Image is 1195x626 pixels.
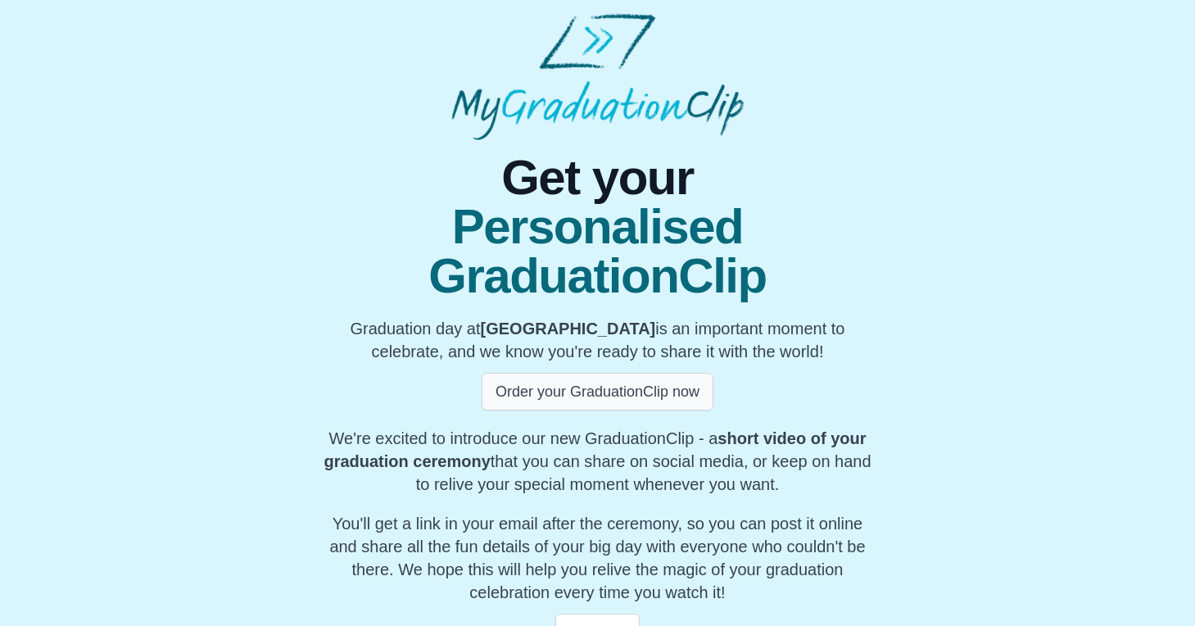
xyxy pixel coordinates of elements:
b: [GEOGRAPHIC_DATA] [481,320,656,338]
p: Graduation day at is an important moment to celebrate, and we know you're ready to share it with ... [319,317,877,363]
p: You'll get a link in your email after the ceremony, so you can post it online and share all the f... [319,512,877,604]
p: We're excited to introduce our new GraduationClip - a that you can share on social media, or keep... [319,427,877,496]
span: Get your [319,153,877,202]
span: Personalised GraduationClip [319,202,877,301]
button: Order your GraduationClip now [482,373,713,411]
img: MyGraduationClip [451,13,744,140]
